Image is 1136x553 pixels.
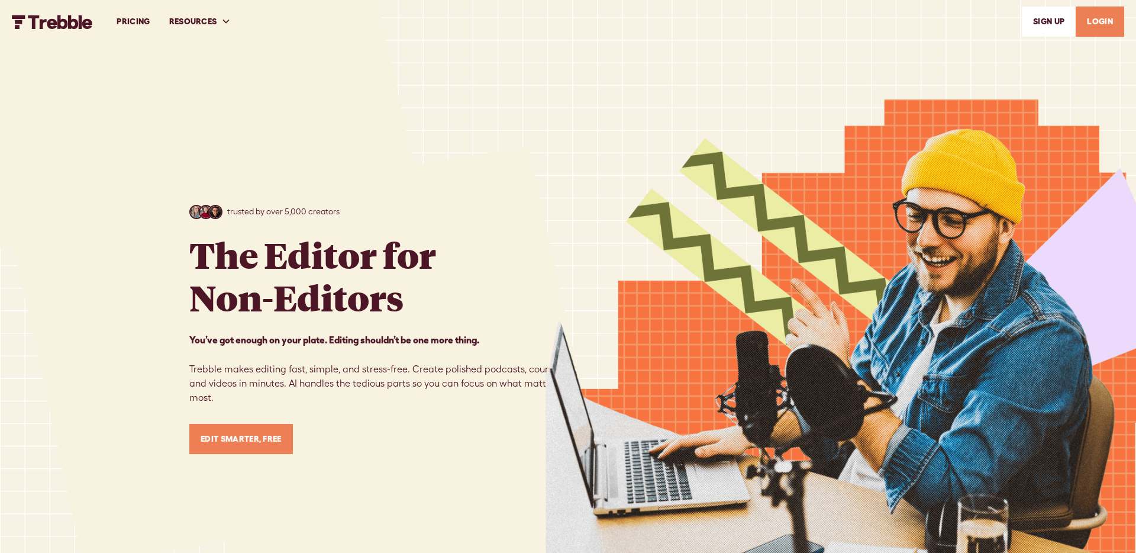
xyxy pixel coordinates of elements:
p: Trebble makes editing fast, simple, and stress-free. Create polished podcasts, courses, and video... [189,333,568,405]
a: home [12,14,93,28]
a: Edit Smarter, Free [189,424,293,454]
div: RESOURCES [169,15,217,28]
p: trusted by over 5,000 creators [227,205,340,218]
h1: The Editor for Non-Editors [189,233,436,319]
a: LOGIN [1076,7,1124,37]
div: RESOURCES [160,1,241,42]
a: PRICING [107,1,159,42]
img: Trebble FM Logo [12,15,93,29]
a: SIGn UP [1022,7,1076,37]
strong: You’ve got enough on your plate. Editing shouldn’t be one more thing. ‍ [189,335,479,345]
